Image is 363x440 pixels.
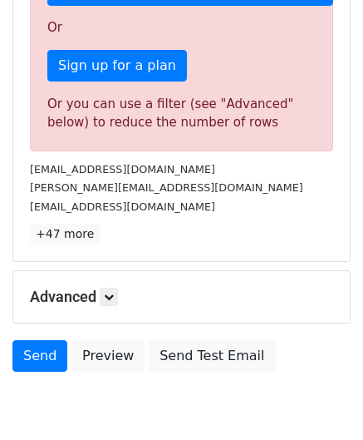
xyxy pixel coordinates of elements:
a: Send [12,340,67,372]
h5: Advanced [30,288,333,306]
div: Or you can use a filter (see "Advanced" below) to reduce the number of rows [47,95,316,132]
small: [EMAIL_ADDRESS][DOMAIN_NAME] [30,200,215,213]
a: Send Test Email [149,340,275,372]
small: [PERSON_NAME][EMAIL_ADDRESS][DOMAIN_NAME] [30,181,303,194]
small: [EMAIL_ADDRESS][DOMAIN_NAME] [30,163,215,176]
iframe: Chat Widget [280,360,363,440]
a: +47 more [30,224,100,245]
a: Preview [71,340,145,372]
p: Or [47,19,316,37]
a: Sign up for a plan [47,50,187,82]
